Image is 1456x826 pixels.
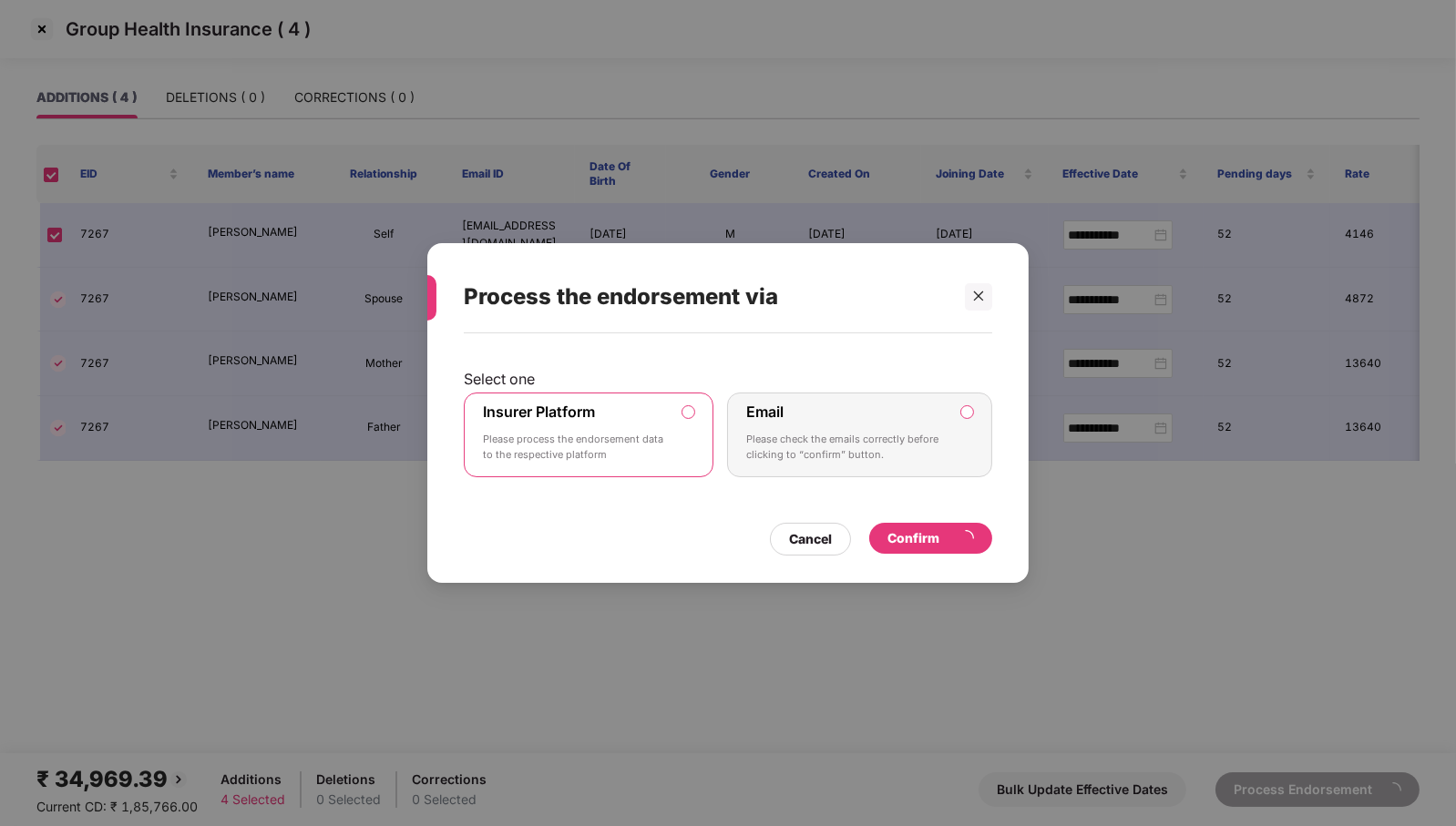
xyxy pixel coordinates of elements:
[887,528,974,548] div: Confirm
[972,290,985,302] span: close
[464,261,948,332] div: Process the endorsement via
[789,529,832,549] div: Cancel
[961,406,973,418] input: EmailPlease check the emails correctly before clicking to “confirm” button.
[682,406,694,418] input: Insurer PlatformPlease process the endorsement data to the respective platform
[483,432,669,464] p: Please process the endorsement data to the respective platform
[958,530,974,546] span: loading
[746,432,948,464] p: Please check the emails correctly before clicking to “confirm” button.
[464,370,992,388] p: Select one
[483,403,595,421] label: Insurer Platform
[746,403,784,421] label: Email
